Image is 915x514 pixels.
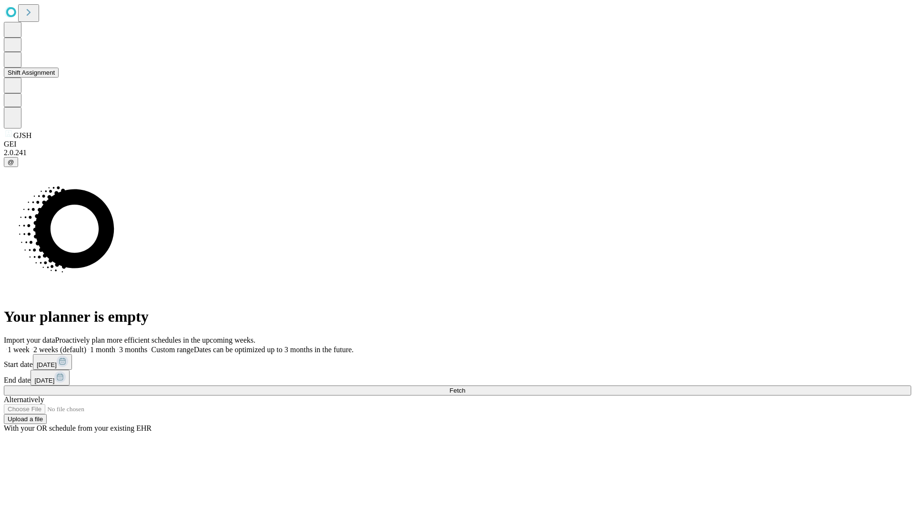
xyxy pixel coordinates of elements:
[34,377,54,384] span: [DATE]
[55,336,255,344] span: Proactively plan more efficient schedules in the upcoming weeks.
[4,424,152,432] span: With your OR schedule from your existing EHR
[4,395,44,404] span: Alternatively
[33,346,86,354] span: 2 weeks (default)
[4,336,55,344] span: Import your data
[4,370,911,385] div: End date
[37,361,57,368] span: [DATE]
[119,346,147,354] span: 3 months
[151,346,193,354] span: Custom range
[4,385,911,395] button: Fetch
[8,346,30,354] span: 1 week
[449,387,465,394] span: Fetch
[4,308,911,326] h1: Your planner is empty
[4,148,911,157] div: 2.0.241
[4,414,47,424] button: Upload a file
[4,354,911,370] div: Start date
[4,157,18,167] button: @
[8,158,14,166] span: @
[90,346,115,354] span: 1 month
[194,346,354,354] span: Dates can be optimized up to 3 months in the future.
[4,68,59,78] button: Shift Assignment
[30,370,70,385] button: [DATE]
[13,131,31,139] span: GJSH
[33,354,72,370] button: [DATE]
[4,140,911,148] div: GEI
